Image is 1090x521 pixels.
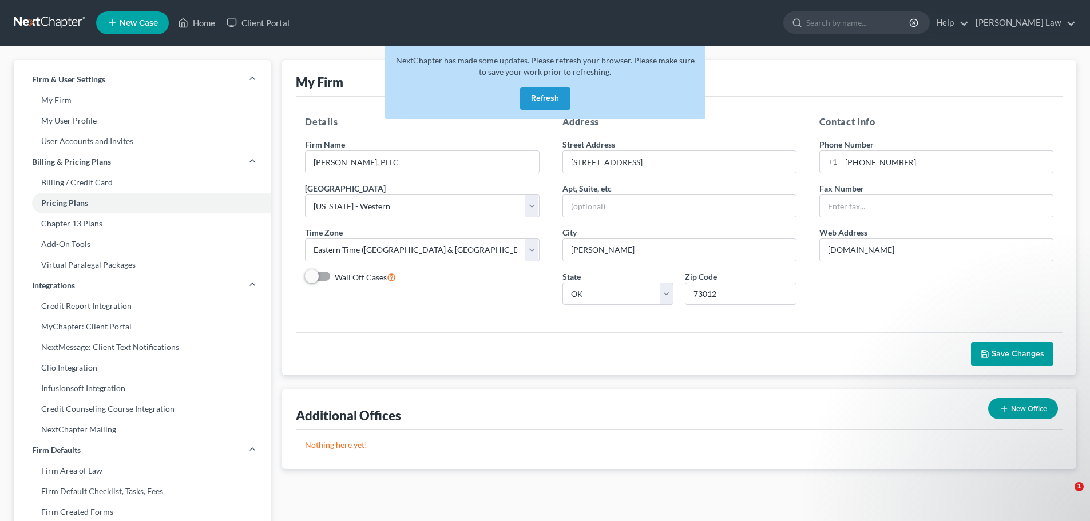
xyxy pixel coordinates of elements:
a: Credit Counseling Course Integration [14,399,271,419]
span: New Case [120,19,158,27]
label: Time Zone [305,226,343,238]
div: My Firm [296,74,343,90]
input: Enter city... [563,239,796,261]
a: NextMessage: Client Text Notifications [14,337,271,357]
input: Enter phone... [841,151,1053,173]
a: Billing / Credit Card [14,172,271,193]
span: Firm Name [305,140,345,149]
label: Web Address [819,226,867,238]
a: Firm Default Checklist, Tasks, Fees [14,481,271,502]
a: My User Profile [14,110,271,131]
span: Firm & User Settings [32,74,105,85]
span: Save Changes [992,349,1044,359]
span: NextChapter has made some updates. Please refresh your browser. Please make sure to save your wor... [396,55,695,77]
button: New Office [988,398,1058,419]
span: 1 [1075,482,1084,491]
a: [PERSON_NAME] Law [970,13,1076,33]
span: Integrations [32,280,75,291]
label: Zip Code [685,271,717,283]
a: My Firm [14,90,271,110]
a: User Accounts and Invites [14,131,271,152]
label: Fax Number [819,182,864,194]
a: Help [930,13,969,33]
a: Firm Defaults [14,440,271,460]
a: Infusionsoft Integration [14,378,271,399]
a: Clio Integration [14,357,271,378]
span: Billing & Pricing Plans [32,156,111,168]
h5: Contact Info [819,115,1053,129]
button: Refresh [520,87,570,110]
label: Street Address [562,138,615,150]
label: Phone Number [819,138,874,150]
input: Enter fax... [820,195,1053,217]
h5: Details [305,115,539,129]
label: [GEOGRAPHIC_DATA] [305,182,386,194]
input: Enter address... [563,151,796,173]
span: Wall Off Cases [335,272,387,282]
input: (optional) [563,195,796,217]
input: Search by name... [806,12,911,33]
a: Integrations [14,275,271,296]
a: Client Portal [221,13,295,33]
a: Billing & Pricing Plans [14,152,271,172]
input: Enter name... [306,151,538,173]
a: Firm Area of Law [14,460,271,481]
a: Credit Report Integration [14,296,271,316]
a: NextChapter Mailing [14,419,271,440]
button: Save Changes [971,342,1053,366]
p: Nothing here yet! [305,439,1053,451]
input: Enter web address.... [820,239,1053,261]
label: Apt, Suite, etc [562,182,612,194]
input: XXXXX [685,283,796,305]
label: City [562,226,577,238]
iframe: Intercom live chat [1051,482,1079,510]
a: Virtual Paralegal Packages [14,254,271,275]
a: Chapter 13 Plans [14,213,271,234]
div: +1 [820,151,841,173]
label: State [562,271,581,283]
a: Firm & User Settings [14,69,271,90]
span: Firm Defaults [32,444,81,456]
a: MyChapter: Client Portal [14,316,271,337]
a: Pricing Plans [14,193,271,213]
div: Additional Offices [296,407,401,424]
a: Home [172,13,221,33]
a: Add-On Tools [14,234,271,254]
